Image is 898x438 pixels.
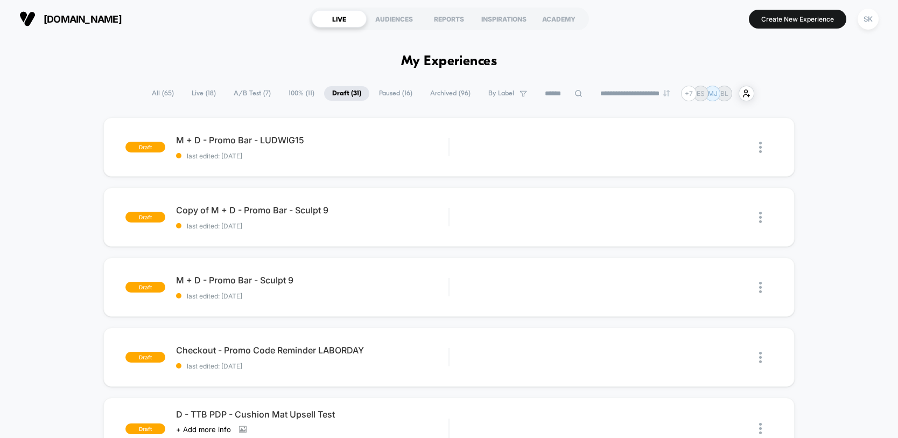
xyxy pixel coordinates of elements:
[759,423,762,434] img: close
[176,275,448,286] span: M + D - Promo Bar - Sculpt 9
[531,10,586,27] div: ACADEMY
[144,86,182,101] span: All ( 65 )
[176,409,448,420] span: D - TTB PDP - Cushion Mat Upsell Test
[184,86,224,101] span: Live ( 18 )
[125,423,165,434] span: draft
[19,11,36,27] img: Visually logo
[176,292,448,300] span: last edited: [DATE]
[176,425,231,434] span: + Add more info
[176,345,448,356] span: Checkout - Promo Code Reminder LABORDAY
[759,282,762,293] img: close
[697,89,705,98] p: ES
[663,90,670,96] img: end
[488,89,514,98] span: By Label
[324,86,369,101] span: Draft ( 31 )
[312,10,367,27] div: LIVE
[854,8,882,30] button: SK
[44,13,122,25] span: [DOMAIN_NAME]
[401,54,497,69] h1: My Experiences
[422,86,479,101] span: Archived ( 96 )
[371,86,420,101] span: Paused ( 16 )
[125,352,165,363] span: draft
[125,212,165,223] span: draft
[280,86,322,101] span: 100% ( 11 )
[125,282,165,293] span: draft
[176,152,448,160] span: last edited: [DATE]
[125,142,165,152] span: draft
[681,86,697,101] div: + 7
[367,10,422,27] div: AUDIENCES
[476,10,531,27] div: INSPIRATIONS
[759,142,762,153] img: close
[176,135,448,145] span: M + D - Promo Bar - LUDWIG15
[422,10,476,27] div: REPORTS
[708,89,718,98] p: MJ
[176,205,448,215] span: Copy of M + D - Promo Bar - Sculpt 9
[176,222,448,230] span: last edited: [DATE]
[16,10,125,27] button: [DOMAIN_NAME]
[226,86,279,101] span: A/B Test ( 7 )
[176,362,448,370] span: last edited: [DATE]
[720,89,728,98] p: BL
[759,352,762,363] img: close
[858,9,879,30] div: SK
[759,212,762,223] img: close
[749,10,846,29] button: Create New Experience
